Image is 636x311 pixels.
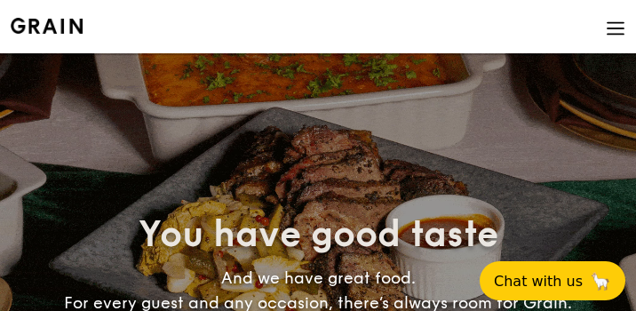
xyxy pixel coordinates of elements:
button: Chat with us🦙 [480,261,625,300]
img: Grain [11,18,83,34]
a: Logotype [11,18,83,34]
img: icon-hamburger-menu.db5d7e83.svg [606,19,625,38]
span: Chat with us [494,273,583,290]
span: You have good taste [139,213,498,256]
span: 🦙 [590,271,611,291]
